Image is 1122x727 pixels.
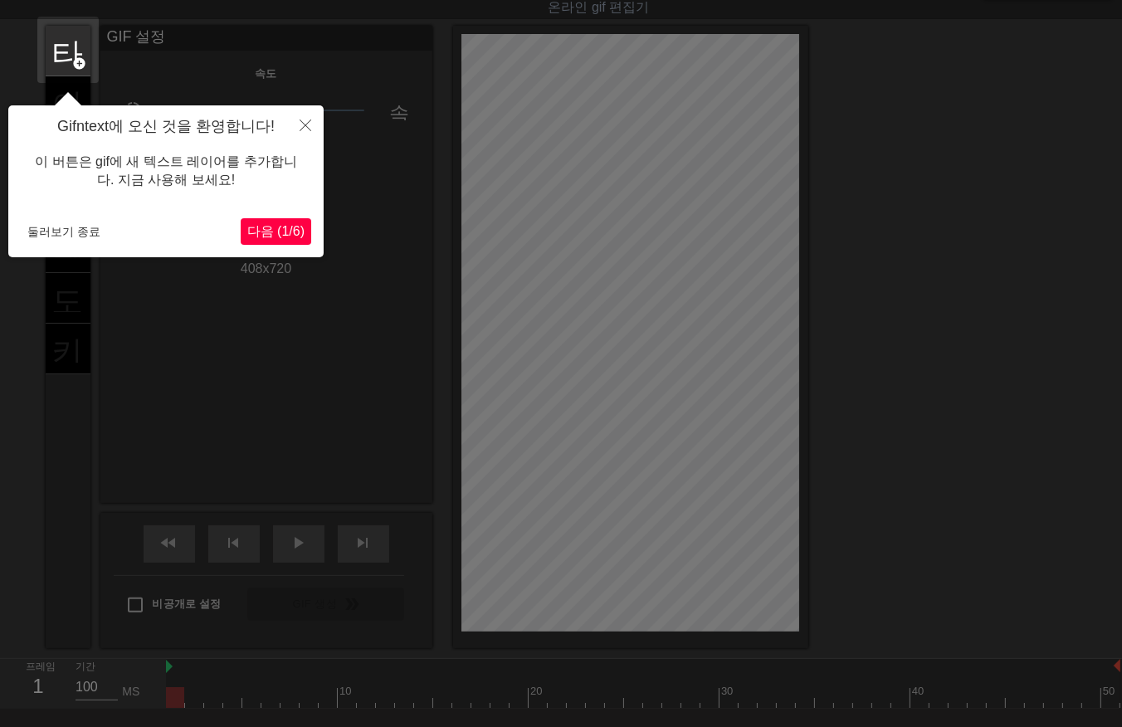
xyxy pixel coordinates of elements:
[21,136,311,207] div: 이 버튼은 gif에 새 텍스트 레이어를 추가합니다. 지금 사용해 보세요!
[241,218,311,245] button: 다음
[247,224,305,238] span: 다음 (1/6)
[21,219,107,244] button: 둘러보기 종료
[21,118,311,136] h4: Gifntext에 오신 것을 환영합니다!
[287,105,324,144] button: 닫다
